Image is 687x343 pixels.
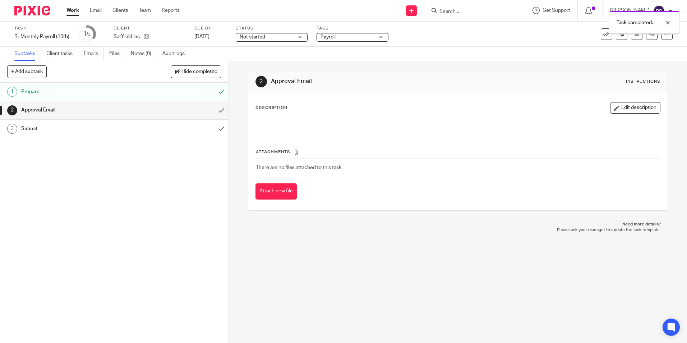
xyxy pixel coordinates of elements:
label: Task [14,26,69,31]
label: Status [236,26,308,31]
span: Attachments [256,150,290,154]
a: Notes (0) [131,47,157,61]
a: Team [139,7,151,14]
a: Reports [162,7,180,14]
h1: Submit [21,123,145,134]
span: Hide completed [181,69,217,75]
div: Instructions [626,79,660,84]
a: Email [90,7,102,14]
div: 2 [255,76,267,87]
p: SatYield Inc [114,33,140,40]
a: Work [66,7,79,14]
a: Audit logs [162,47,190,61]
img: svg%3E [653,5,665,17]
div: 2 [7,105,17,115]
span: There are no files attached to this task. [256,165,342,170]
p: Please ask your manager to update the task template. [255,227,660,233]
span: Payroll [321,35,336,40]
label: Due by [194,26,227,31]
a: Emails [84,47,104,61]
h1: Approval Email [21,105,145,115]
div: 1 [7,87,17,97]
a: Client tasks [46,47,78,61]
div: 1 [83,30,91,38]
button: Edit description [610,102,660,114]
p: Description [255,105,287,111]
label: Client [114,26,185,31]
p: Task completed. [617,19,653,26]
a: Subtasks [14,47,41,61]
a: Clients [112,7,128,14]
div: 3 [7,124,17,134]
button: Hide completed [171,65,221,78]
button: Attach new file [255,183,297,200]
span: [DATE] [194,34,209,39]
a: Files [109,47,125,61]
span: Not started [240,35,265,40]
small: /3 [87,32,91,36]
h1: Approval Email [271,78,473,85]
img: Pixie [14,6,50,15]
label: Tags [317,26,388,31]
div: Bi-Monthly Payroll (15th) [14,33,69,40]
p: Need more details? [255,221,660,227]
h1: Prepare [21,86,145,97]
button: + Add subtask [7,65,47,78]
